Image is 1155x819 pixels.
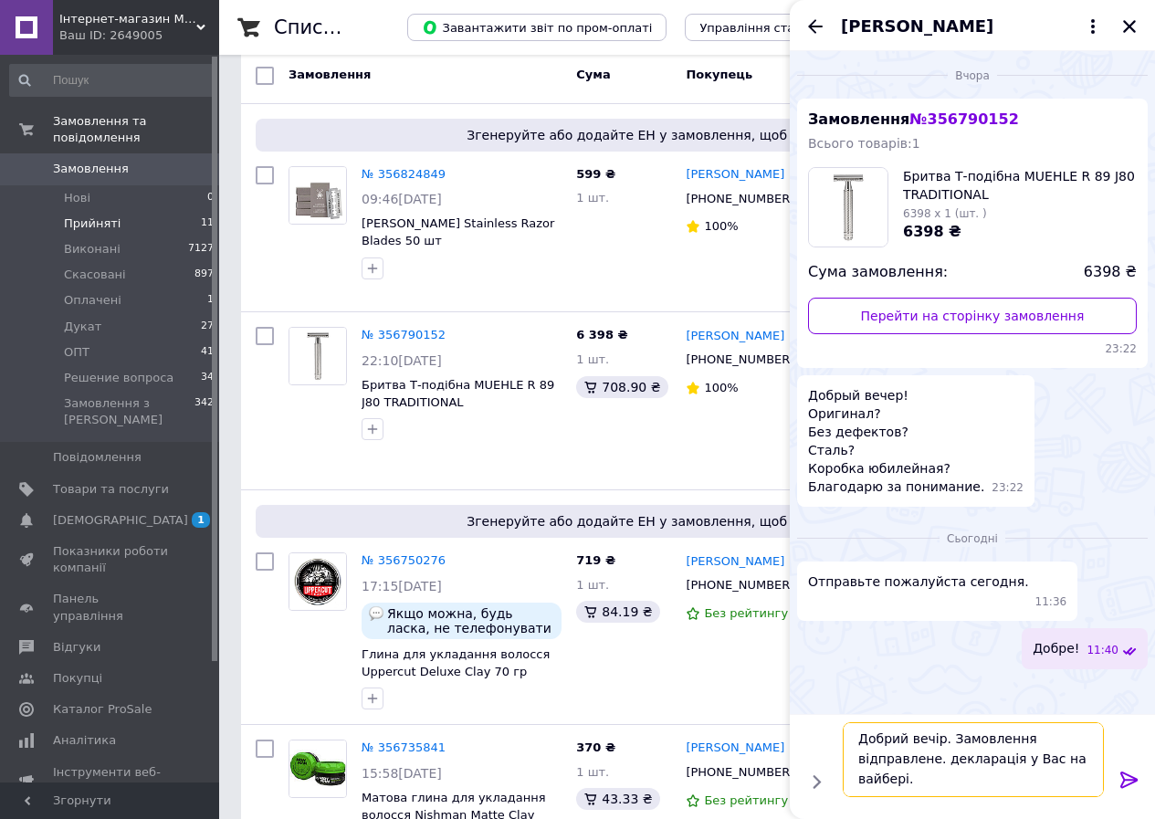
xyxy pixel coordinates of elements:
span: 6398 x 1 (шт. ) [903,207,987,220]
span: 41 [201,344,214,361]
span: Аналітика [53,732,116,749]
a: Фото товару [289,740,347,798]
a: [PERSON_NAME] [686,740,784,757]
button: Показати кнопки [804,770,828,793]
span: 6 398 ₴ [576,328,627,341]
div: 43.33 ₴ [576,788,659,810]
span: Згенеруйте або додайте ЕН у замовлення, щоб отримати оплату [263,512,1111,530]
span: Решение вопроса [64,370,173,386]
span: 1 [192,512,210,528]
img: Фото товару [289,167,346,224]
div: 708.90 ₴ [576,376,667,398]
div: 12.08.2025 [797,529,1148,547]
span: [PHONE_NUMBER] [686,352,794,366]
a: [PERSON_NAME] Stainless Razor Blades 50 шт [362,216,554,247]
span: Cума [576,68,610,81]
span: Завантажити звіт по пром-оплаті [422,19,652,36]
span: 6398 ₴ [1084,262,1137,283]
span: Замовлення [808,110,1019,128]
span: № 356790152 [909,110,1018,128]
button: Закрити [1118,16,1140,37]
span: 1 шт. [576,765,609,779]
img: :speech_balloon: [369,606,383,621]
div: 84.19 ₴ [576,601,659,623]
span: Повідомлення [53,449,142,466]
a: Перейти на сторінку замовлення [808,298,1137,334]
img: Фото товару [289,328,346,384]
span: Вчора [948,68,997,84]
button: Назад [804,16,826,37]
span: Добре! [1033,639,1079,658]
span: 7127 [188,241,214,257]
span: [PHONE_NUMBER] [686,192,794,205]
span: [PHONE_NUMBER] [686,765,794,779]
a: Фото товару [289,166,347,225]
span: Відгуки [53,639,100,656]
span: ОПТ [64,344,89,361]
a: № 356750276 [362,553,446,567]
span: Замовлення [53,161,129,177]
span: Нові [64,190,90,206]
span: Покупці [53,670,102,687]
span: Всього товарів: 1 [808,136,920,151]
span: 11 [201,215,214,232]
span: 719 ₴ [576,553,615,567]
span: 599 ₴ [576,167,615,181]
span: 09:46[DATE] [362,192,442,206]
span: Якщо можна, будь ласка, не телефонувати [387,606,554,635]
a: [PERSON_NAME] [686,553,784,571]
span: 370 ₴ [576,740,615,754]
a: Фото товару [289,552,347,611]
span: Каталог ProSale [53,701,152,718]
span: [PHONE_NUMBER] [686,578,794,592]
span: 17:15[DATE] [362,579,442,593]
span: 100% [704,381,738,394]
span: Замовлення з [PERSON_NAME] [64,395,194,428]
span: Управління статусами [699,21,839,35]
textarea: Добрий вечір. Замовлення відправлене. декларація у Вас на вайбері. [843,722,1104,797]
div: Ваш ID: 2649005 [59,27,219,44]
span: [PERSON_NAME] [841,15,993,38]
a: № 356790152 [362,328,446,341]
span: 100% [704,219,738,233]
span: Інтернет-магазин Manclub [59,11,196,27]
span: Глина для укладання волосся Uppercut Deluxe Clay 70 гр [362,647,550,678]
span: 342 [194,395,214,428]
span: Сьогодні [940,531,1005,547]
span: Прийняті [64,215,121,232]
span: Панель управління [53,591,169,624]
img: Фото товару [289,740,346,797]
span: Скасовані [64,267,126,283]
div: 11.08.2025 [797,66,1148,84]
h1: Список замовлень [274,16,459,38]
a: Бритва Т-подібна MUEHLE R 89 J80 TRADITIONAL [362,378,554,409]
span: 23:22 11.08.2025 [808,341,1137,357]
span: Оплачені [64,292,121,309]
span: Згенеруйте або додайте ЕН у замовлення, щоб отримати оплату [263,126,1111,144]
span: 1 шт. [576,578,609,592]
span: 23:22 11.08.2025 [992,480,1024,496]
span: 11:36 12.08.2025 [1035,594,1067,610]
span: 1 шт. [576,352,609,366]
span: Замовлення [289,68,371,81]
span: 15:58[DATE] [362,766,442,781]
img: Фото товару [289,553,346,610]
a: № 356824849 [362,167,446,181]
span: 0 [207,190,214,206]
button: [PERSON_NAME] [841,15,1104,38]
span: 1 шт. [576,191,609,205]
a: № 356735841 [362,740,446,754]
span: 11:40 12.08.2025 [1087,643,1118,658]
span: 1 [207,292,214,309]
a: [PERSON_NAME] [686,328,784,345]
span: Отправьте пожалуйста сегодня. [808,572,1029,591]
span: Бритва Т-подібна MUEHLE R 89 J80 TRADITIONAL [903,167,1137,204]
span: 897 [194,267,214,283]
span: Без рейтингу [704,606,788,620]
span: 6398 ₴ [903,223,961,240]
input: Пошук [9,64,215,97]
button: Управління статусами [685,14,854,41]
span: Добрый вечер! Оригинал? Без дефектов? Сталь? Коробка юбилейная? Благодарю за понимание. [808,386,984,496]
